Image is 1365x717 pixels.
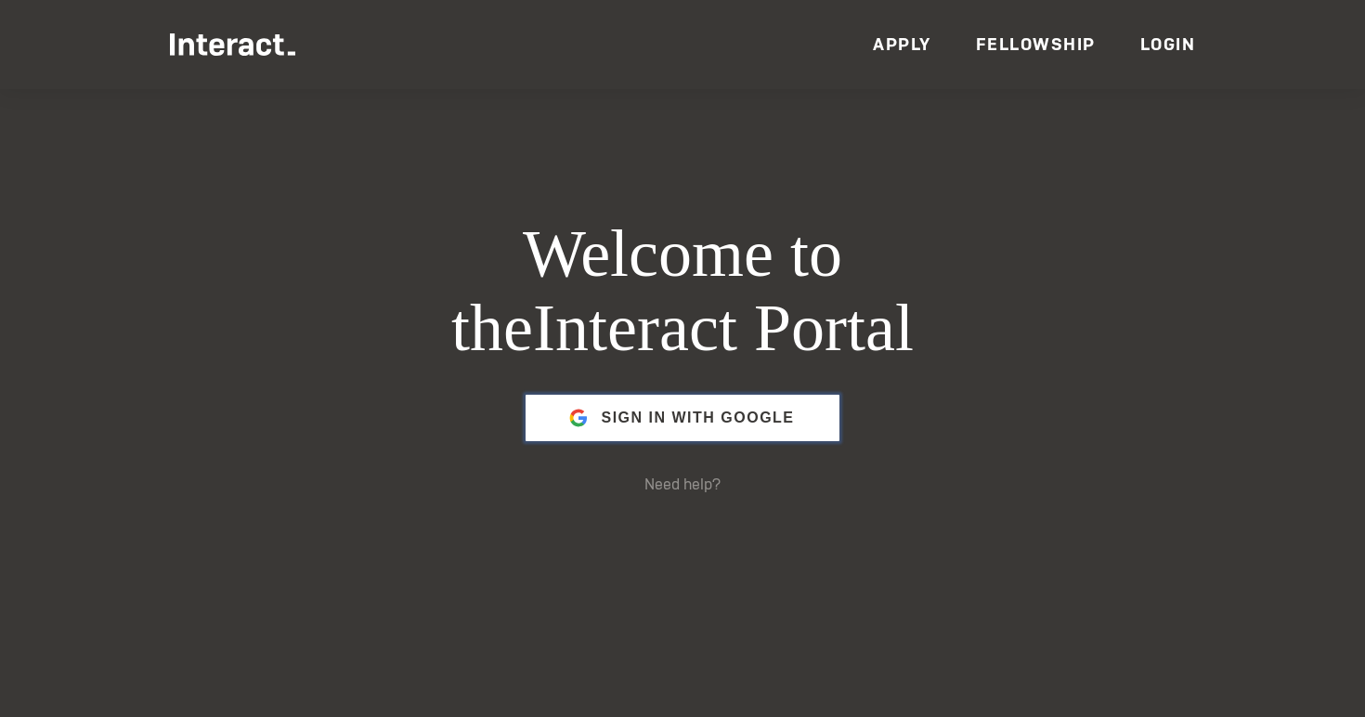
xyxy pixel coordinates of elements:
[170,33,295,56] img: Interact Logo
[644,475,721,494] a: Need help?
[873,33,931,55] a: Apply
[601,396,794,440] span: Sign in with Google
[326,217,1039,366] h1: Welcome to the
[976,33,1096,55] a: Fellowship
[1140,33,1196,55] a: Login
[533,291,914,365] span: Interact Portal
